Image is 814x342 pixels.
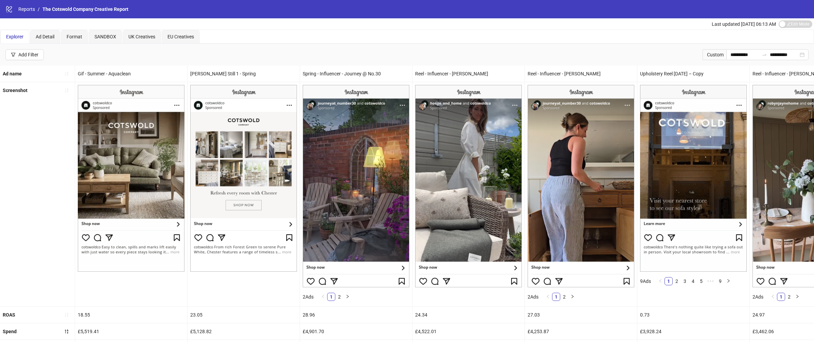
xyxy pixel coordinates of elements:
div: 28.96 [300,307,412,323]
div: Reel - Influencer - [PERSON_NAME] [412,66,525,82]
li: 1 [552,293,560,301]
a: 1 [777,293,785,301]
span: swap-right [762,52,767,57]
span: EU Creatives [167,34,194,39]
li: Previous Page [769,293,777,301]
div: £5,128.82 [188,323,300,340]
a: 2 [785,293,793,301]
li: Next Page [343,293,352,301]
span: 2 Ads [303,294,314,300]
span: right [726,279,730,283]
div: £5,519.41 [75,323,187,340]
button: right [724,277,732,285]
span: 9 Ads [640,278,651,284]
a: 2 [336,293,343,301]
span: Format [67,34,82,39]
div: Gif - Summer - Aquaclean [75,66,187,82]
li: 2 [560,293,568,301]
button: right [568,293,577,301]
li: Previous Page [319,293,327,301]
span: sort-descending [64,329,69,334]
span: UK Creatives [128,34,155,39]
li: Next 5 Pages [705,277,716,285]
li: 2 [335,293,343,301]
button: left [656,277,665,285]
li: Previous Page [656,277,665,285]
b: Spend [3,329,17,334]
div: Upholstery Reel [DATE] – Copy [637,66,749,82]
a: Reports [17,5,36,13]
button: left [769,293,777,301]
li: 9 [716,277,724,285]
span: Explorer [6,34,23,39]
li: 5 [697,277,705,285]
div: 24.34 [412,307,525,323]
div: 18.55 [75,307,187,323]
button: right [793,293,801,301]
span: Ad Detail [36,34,54,39]
a: 1 [328,293,335,301]
img: Screenshot 6721077443894 [78,85,184,272]
span: The Cotswold Company Creative Report [42,6,128,12]
span: left [546,294,550,299]
div: Spring - Influencer - Journey @ No.30 [300,66,412,82]
span: sort-ascending [64,312,69,317]
a: 5 [697,277,705,285]
img: Screenshot 6748082459494 [415,85,522,287]
span: left [321,294,325,299]
img: Screenshot 6676261966694 [303,85,409,287]
span: left [658,279,662,283]
button: left [544,293,552,301]
img: Screenshot 6567769184294 [640,85,747,272]
button: Add Filter [5,49,44,60]
li: Next Page [568,293,577,301]
div: £4,253.87 [525,323,637,340]
span: left [771,294,775,299]
a: 1 [552,293,560,301]
span: SANDBOX [94,34,116,39]
div: 0.73 [637,307,749,323]
div: £4,901.70 [300,323,412,340]
img: Screenshot 6630876177294 [190,85,297,272]
li: Next Page [793,293,801,301]
img: Screenshot 6759509676294 [528,85,634,287]
div: [PERSON_NAME] Still 1 - Spring [188,66,300,82]
span: right [795,294,799,299]
a: 3 [681,277,689,285]
li: Next Page [724,277,732,285]
a: 2 [561,293,568,301]
a: 2 [673,277,680,285]
div: 23.05 [188,307,300,323]
span: right [570,294,574,299]
li: 4 [689,277,697,285]
span: ••• [705,277,716,285]
span: filter [11,52,16,57]
a: 9 [716,277,724,285]
span: 2 Ads [528,294,538,300]
a: 1 [665,277,672,285]
span: right [346,294,350,299]
span: Last updated [DATE] 06:13 AM [712,21,776,27]
b: ROAS [3,312,15,318]
span: sort-ascending [64,71,69,76]
li: 2 [673,277,681,285]
button: left [319,293,327,301]
span: to [762,52,767,57]
li: 1 [327,293,335,301]
div: Reel - Influencer - [PERSON_NAME] [525,66,637,82]
div: £3,928.24 [637,323,749,340]
b: Screenshot [3,88,28,93]
div: Custom [703,49,726,60]
div: 27.03 [525,307,637,323]
li: 2 [785,293,793,301]
div: Add Filter [18,52,38,57]
li: 3 [681,277,689,285]
div: £4,522.01 [412,323,525,340]
span: sort-ascending [64,88,69,93]
li: 1 [665,277,673,285]
li: Previous Page [544,293,552,301]
li: / [38,5,40,13]
b: Ad name [3,71,22,76]
button: right [343,293,352,301]
li: 1 [777,293,785,301]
